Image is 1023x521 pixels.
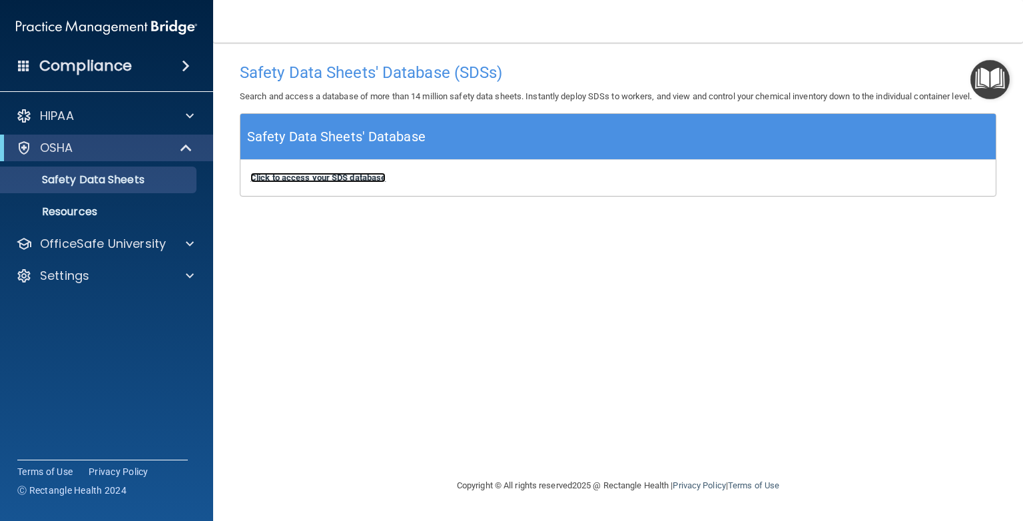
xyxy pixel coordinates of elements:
[16,108,194,124] a: HIPAA
[17,484,127,497] span: Ⓒ Rectangle Health 2024
[375,464,861,507] div: Copyright © All rights reserved 2025 @ Rectangle Health | |
[16,268,194,284] a: Settings
[247,125,426,149] h5: Safety Data Sheets' Database
[16,236,194,252] a: OfficeSafe University
[250,173,386,183] a: Click to access your SDS database
[17,465,73,478] a: Terms of Use
[40,140,73,156] p: OSHA
[39,57,132,75] h4: Compliance
[40,268,89,284] p: Settings
[240,89,996,105] p: Search and access a database of more than 14 million safety data sheets. Instantly deploy SDSs to...
[40,236,166,252] p: OfficeSafe University
[673,480,725,490] a: Privacy Policy
[970,60,1010,99] button: Open Resource Center
[9,205,190,219] p: Resources
[9,173,190,187] p: Safety Data Sheets
[40,108,74,124] p: HIPAA
[793,427,1007,480] iframe: Drift Widget Chat Controller
[16,14,197,41] img: PMB logo
[89,465,149,478] a: Privacy Policy
[728,480,779,490] a: Terms of Use
[240,64,996,81] h4: Safety Data Sheets' Database (SDSs)
[16,140,193,156] a: OSHA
